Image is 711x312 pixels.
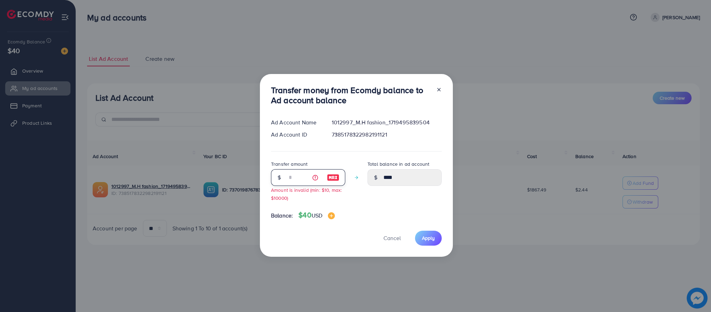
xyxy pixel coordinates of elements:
[298,211,335,220] h4: $40
[271,85,431,105] h3: Transfer money from Ecomdy balance to Ad account balance
[327,173,339,182] img: image
[383,234,401,242] span: Cancel
[271,161,307,167] label: Transfer amount
[265,118,326,126] div: Ad Account Name
[422,235,435,241] span: Apply
[328,212,335,219] img: image
[265,131,326,139] div: Ad Account ID
[326,131,447,139] div: 7385178322982191121
[375,231,409,246] button: Cancel
[271,212,293,220] span: Balance:
[312,212,322,219] span: USD
[326,118,447,126] div: 1012997_M.H fashion_1719495839504
[415,231,442,246] button: Apply
[271,187,342,201] small: Amount is invalid (min: $10, max: $10000)
[367,161,429,167] label: Total balance in ad account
